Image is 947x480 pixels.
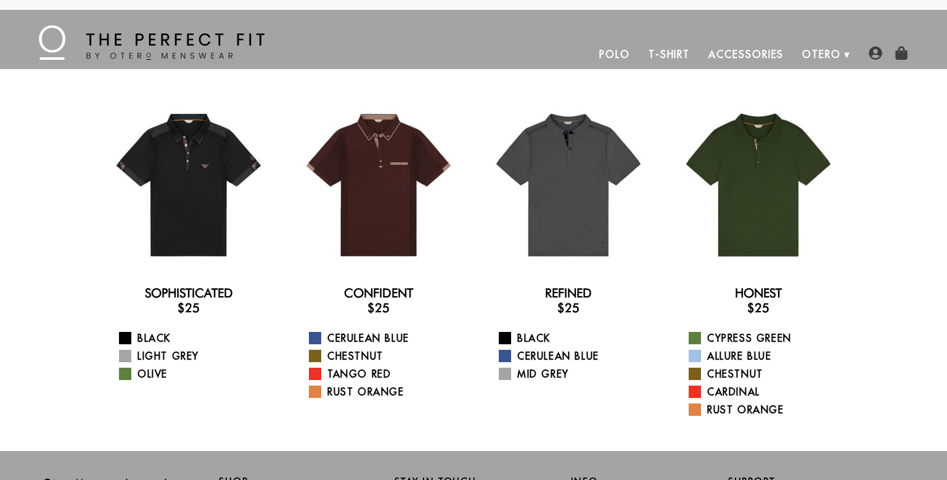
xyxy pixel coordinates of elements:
[119,331,274,346] a: Black
[545,286,592,300] a: Refined
[119,366,274,381] a: Olive
[499,366,654,381] a: Mid Grey
[104,300,274,315] h3: $25
[309,366,464,381] a: Tango Red
[499,331,654,346] a: Black
[590,39,639,69] a: Polo
[499,349,654,363] a: Cerulean Blue
[119,349,274,363] a: Light Grey
[793,39,850,69] a: Otero
[735,286,782,300] a: Honest
[689,402,843,417] a: Rust Orange
[483,300,654,315] h3: $25
[673,300,843,315] h3: $25
[689,384,843,399] a: Cardinal
[309,331,464,346] a: Cerulean Blue
[699,39,793,69] a: Accessories
[689,366,843,381] a: Chestnut
[869,46,882,60] img: user-account-icon.png
[895,46,908,60] img: shopping-bag-icon.png
[39,25,264,60] img: The Perfect Fit - by Otero Menswear - Logo
[689,331,843,346] a: Cypress Green
[344,286,413,300] a: Confident
[145,286,233,300] a: Sophisticated
[293,300,464,315] h3: $25
[639,39,699,69] a: T-Shirt
[309,384,464,399] a: Rust Orange
[309,349,464,363] a: Chestnut
[689,349,843,363] a: Allure Blue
